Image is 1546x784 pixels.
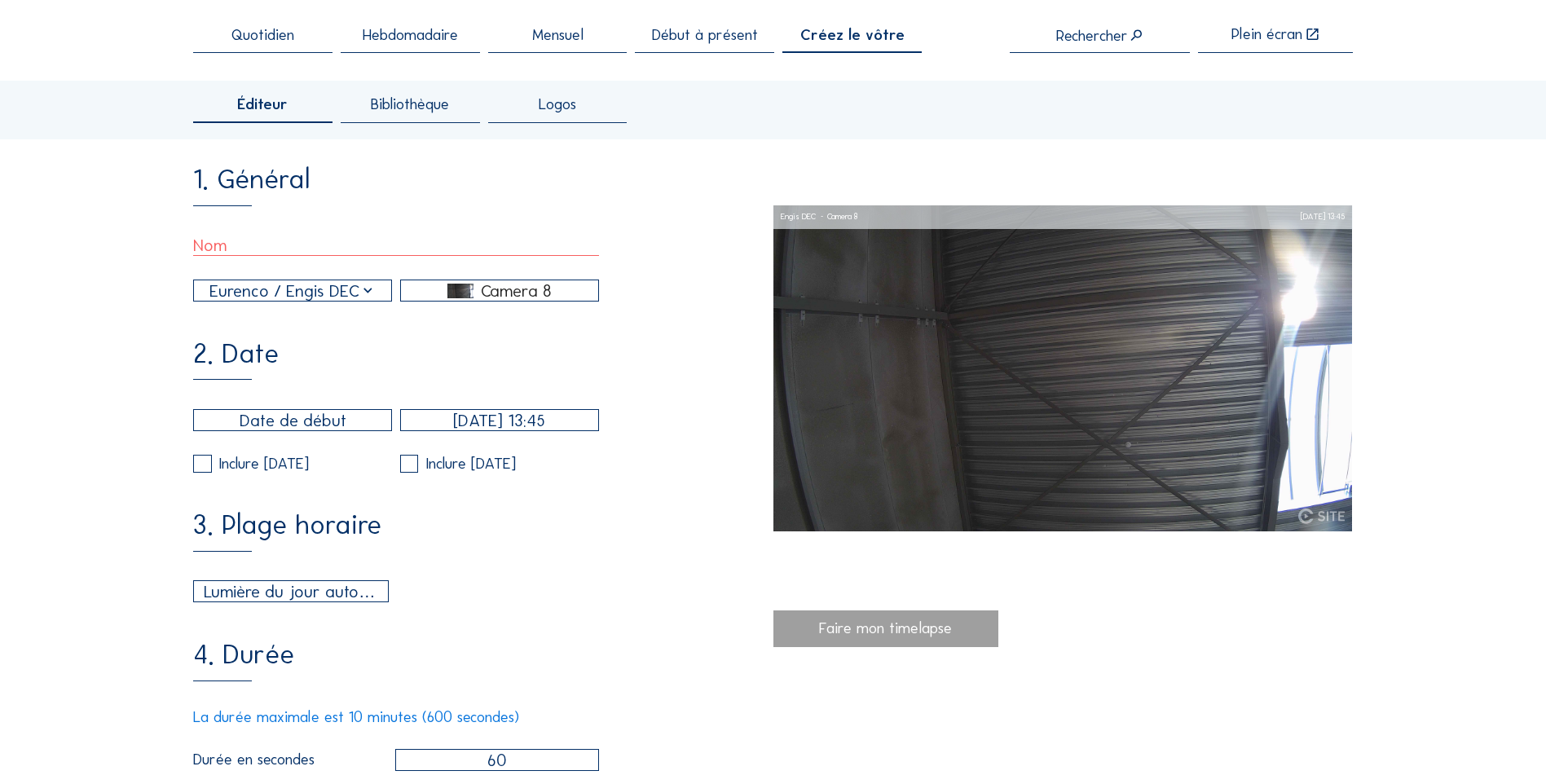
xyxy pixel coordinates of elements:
[204,579,378,604] div: Lumière du jour automatique
[401,280,598,301] div: selected_image_1493Camera 8
[193,409,392,431] input: Date de début
[193,512,381,551] div: 3. Plage horaire
[194,581,387,601] div: Lumière du jour automatique
[363,28,458,43] span: Hebdomadaire
[773,205,1353,531] img: Image
[532,28,584,43] span: Mensuel
[219,456,309,472] div: Inclure [DATE]
[193,641,294,680] div: 4. Durée
[209,278,377,303] div: Eurenco / Engis DEC
[781,205,816,229] div: Engis DEC
[193,710,599,725] div: La durée maximale est 10 minutes (600 secondes)
[237,97,288,112] span: Éditeur
[231,28,294,43] span: Quotidien
[371,97,449,112] span: Bibliothèque
[539,97,576,112] span: Logos
[447,284,473,298] img: selected_image_1493
[800,28,905,43] span: Créez le vôtre
[1301,205,1345,229] div: [DATE] 13:45
[481,284,552,298] div: Camera 8
[193,235,599,256] input: Nom
[816,205,857,229] div: Camera 8
[400,409,599,431] input: Date de fin
[194,280,391,301] div: Eurenco / Engis DEC
[193,166,310,205] div: 1. Général
[652,28,758,43] span: Début à présent
[1231,27,1302,43] div: Plein écran
[1298,509,1345,524] img: C-Site Logo
[193,752,395,768] label: Durée en secondes
[193,341,279,380] div: 2. Date
[773,610,999,647] div: Faire mon timelapse
[426,456,516,472] div: Inclure [DATE]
